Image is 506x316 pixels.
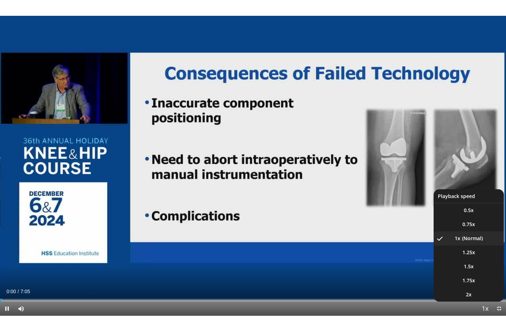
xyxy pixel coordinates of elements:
span: / [18,289,19,294]
button: Mute [14,302,28,316]
span: 1.25x [462,249,475,256]
span: 1.75x [462,277,475,284]
button: Playback Rate [478,302,492,316]
span: 0.75x [462,221,475,228]
button: Exit Fullscreen [492,302,506,316]
span: 1x [455,235,460,242]
span: 7:05 [20,289,30,294]
span: 0:00 [6,289,16,294]
span: 2x [466,291,472,298]
span: 0.5x [464,207,474,214]
span: 1.5x [464,263,474,270]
